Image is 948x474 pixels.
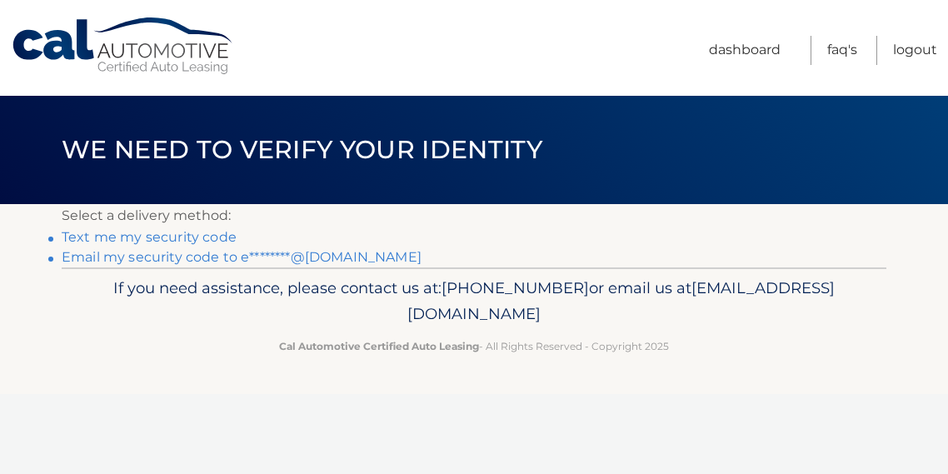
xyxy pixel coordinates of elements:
a: Email my security code to e********@[DOMAIN_NAME] [62,249,422,265]
a: Logout [893,36,937,65]
a: FAQ's [827,36,857,65]
a: Cal Automotive [11,17,236,76]
p: If you need assistance, please contact us at: or email us at [72,275,876,328]
span: We need to verify your identity [62,134,542,165]
p: - All Rights Reserved - Copyright 2025 [72,337,876,355]
strong: Cal Automotive Certified Auto Leasing [279,340,479,352]
p: Select a delivery method: [62,204,886,227]
a: Dashboard [709,36,781,65]
a: Text me my security code [62,229,237,245]
span: [PHONE_NUMBER] [442,278,589,297]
